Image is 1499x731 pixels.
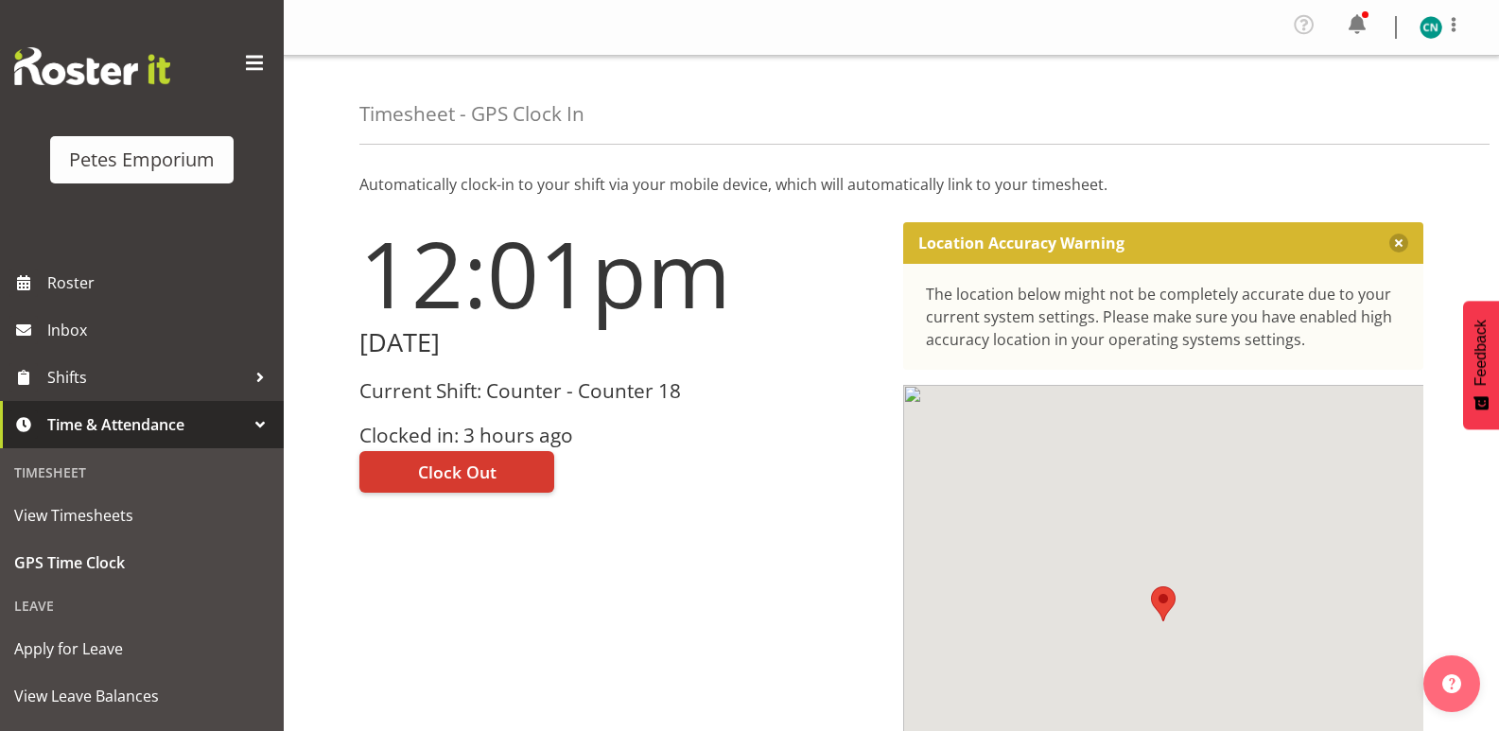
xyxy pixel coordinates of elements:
[359,222,880,324] h1: 12:01pm
[359,380,880,402] h3: Current Shift: Counter - Counter 18
[5,492,279,539] a: View Timesheets
[1463,301,1499,429] button: Feedback - Show survey
[1473,320,1490,386] span: Feedback
[1442,674,1461,693] img: help-xxl-2.png
[14,47,170,85] img: Rosterit website logo
[926,283,1402,351] div: The location below might not be completely accurate due to your current system settings. Please m...
[359,451,554,493] button: Clock Out
[47,410,246,439] span: Time & Attendance
[47,269,274,297] span: Roster
[359,173,1423,196] p: Automatically clock-in to your shift via your mobile device, which will automatically link to you...
[918,234,1124,252] p: Location Accuracy Warning
[5,625,279,672] a: Apply for Leave
[14,635,270,663] span: Apply for Leave
[418,460,497,484] span: Clock Out
[5,586,279,625] div: Leave
[5,539,279,586] a: GPS Time Clock
[1389,234,1408,252] button: Close message
[1420,16,1442,39] img: christine-neville11214.jpg
[5,453,279,492] div: Timesheet
[359,103,584,125] h4: Timesheet - GPS Clock In
[359,328,880,357] h2: [DATE]
[14,682,270,710] span: View Leave Balances
[359,425,880,446] h3: Clocked in: 3 hours ago
[47,363,246,392] span: Shifts
[69,146,215,174] div: Petes Emporium
[14,548,270,577] span: GPS Time Clock
[5,672,279,720] a: View Leave Balances
[14,501,270,530] span: View Timesheets
[47,316,274,344] span: Inbox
